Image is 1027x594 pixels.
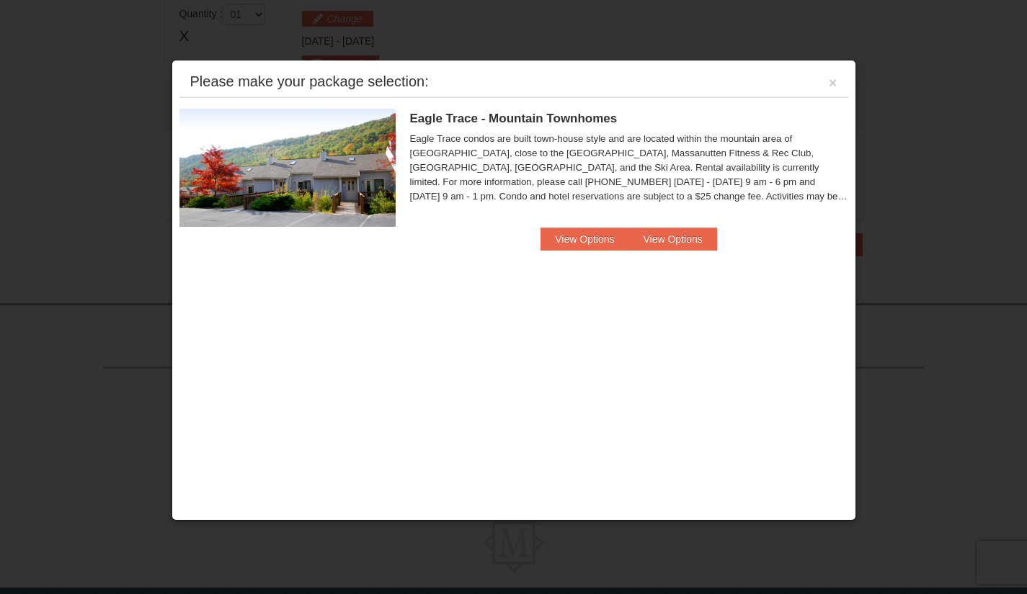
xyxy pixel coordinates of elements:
div: Please make your package selection: [190,74,429,89]
button: View Options [629,228,717,251]
button: View Options [541,228,628,251]
img: 19218983-1-9b289e55.jpg [179,109,396,227]
button: × [829,76,837,90]
span: Eagle Trace - Mountain Townhomes [410,112,618,125]
div: Eagle Trace condos are built town-house style and are located within the mountain area of [GEOGRA... [410,132,848,204]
